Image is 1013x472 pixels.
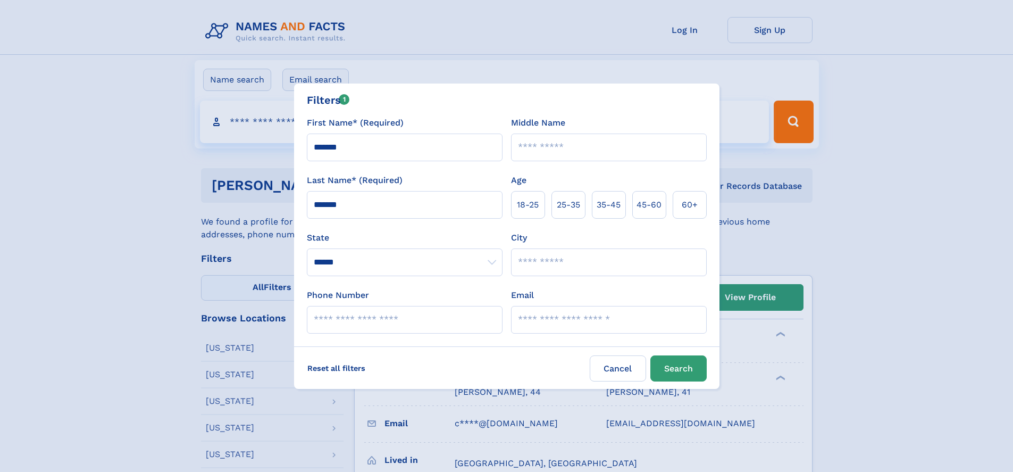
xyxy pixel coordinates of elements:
label: Email [511,289,534,302]
label: Cancel [590,355,646,382]
div: Filters [307,92,350,108]
label: Last Name* (Required) [307,174,403,187]
label: Middle Name [511,117,565,129]
label: Phone Number [307,289,369,302]
span: 60+ [682,198,698,211]
label: Age [511,174,526,187]
span: 45‑60 [637,198,662,211]
label: First Name* (Required) [307,117,404,129]
label: City [511,231,527,244]
span: 35‑45 [597,198,621,211]
span: 25‑35 [557,198,580,211]
span: 18‑25 [517,198,539,211]
button: Search [650,355,707,382]
label: State [307,231,503,244]
label: Reset all filters [300,355,372,381]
